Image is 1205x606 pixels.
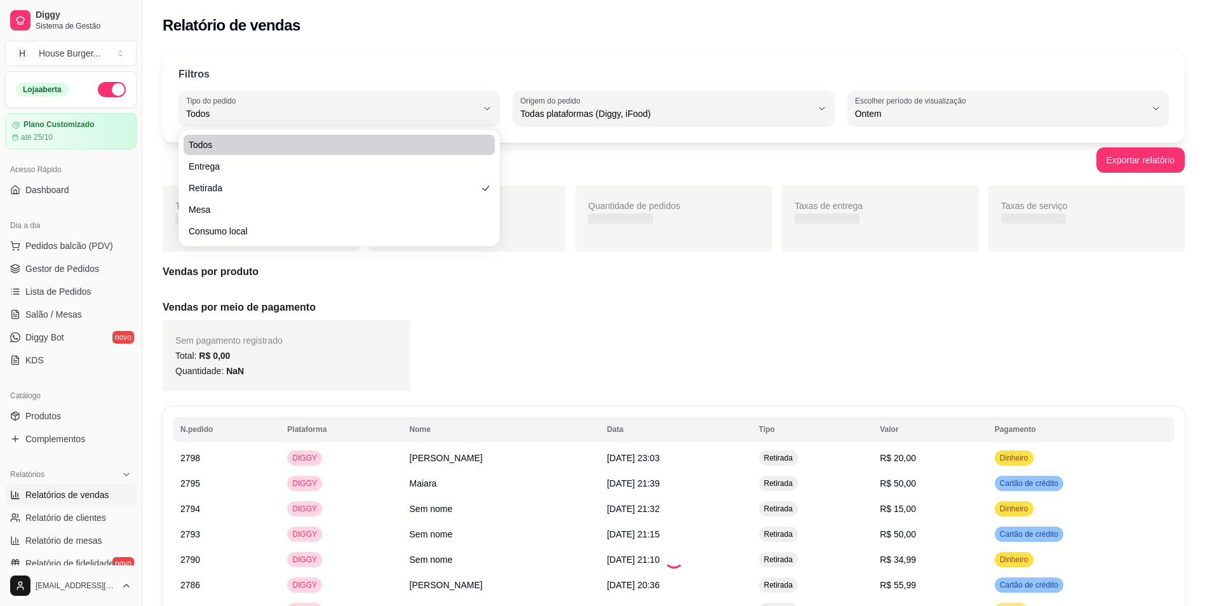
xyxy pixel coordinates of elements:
[25,410,61,422] span: Produtos
[25,331,64,344] span: Diggy Bot
[5,159,137,180] div: Acesso Rápido
[1096,147,1185,173] button: Exportar relatório
[163,15,300,36] h2: Relatório de vendas
[189,138,477,151] span: Todos
[588,201,680,211] span: Quantidade de pedidos
[36,21,131,31] span: Sistema de Gestão
[25,557,114,570] span: Relatório de fidelidade
[226,366,244,376] span: NaN
[25,354,44,367] span: KDS
[175,335,283,346] span: Sem pagamento registrado
[664,548,684,569] div: Loading
[25,184,69,196] span: Dashboard
[25,308,82,321] span: Salão / Mesas
[16,83,69,97] div: Loja aberta
[25,511,106,524] span: Relatório de clientes
[189,225,477,238] span: Consumo local
[98,82,126,97] button: Alterar Status
[186,107,477,120] span: Todos
[25,262,99,275] span: Gestor de Pedidos
[520,107,811,120] span: Todas plataformas (Diggy, iFood)
[189,182,477,194] span: Retirada
[25,488,109,501] span: Relatórios de vendas
[24,120,94,130] article: Plano Customizado
[25,285,91,298] span: Lista de Pedidos
[21,132,53,142] article: até 25/10
[10,469,44,480] span: Relatórios
[178,67,210,82] p: Filtros
[855,95,970,106] label: Escolher período de visualização
[189,203,477,216] span: Mesa
[36,581,116,591] span: [EMAIL_ADDRESS][DOMAIN_NAME]
[163,264,1185,279] h5: Vendas por produto
[175,351,230,361] span: Total:
[25,534,102,547] span: Relatório de mesas
[175,201,228,211] span: Total vendido
[855,107,1146,120] span: Ontem
[25,433,85,445] span: Complementos
[186,95,240,106] label: Tipo do pedido
[16,47,29,60] span: H
[39,47,100,60] div: House Burger ...
[175,366,244,376] span: Quantidade:
[5,386,137,406] div: Catálogo
[189,160,477,173] span: Entrega
[5,215,137,236] div: Dia a dia
[163,300,1185,315] h5: Vendas por meio de pagamento
[520,95,584,106] label: Origem do pedido
[36,10,131,21] span: Diggy
[25,239,113,252] span: Pedidos balcão (PDV)
[795,201,863,211] span: Taxas de entrega
[1001,201,1067,211] span: Taxas de serviço
[5,41,137,66] button: Select a team
[199,351,230,361] span: R$ 0,00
